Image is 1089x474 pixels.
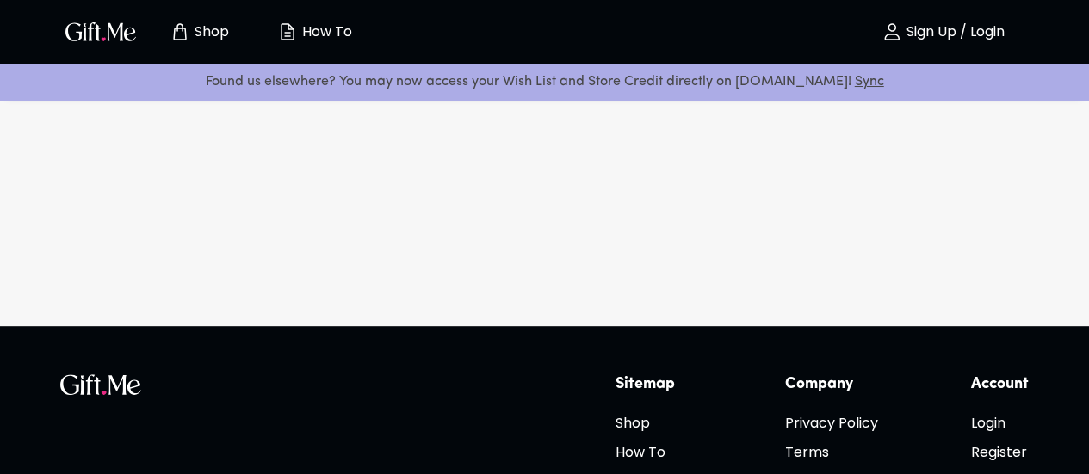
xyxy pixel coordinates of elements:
[190,25,229,40] p: Shop
[60,22,141,42] button: GiftMe Logo
[971,374,1029,395] h6: Account
[298,25,352,40] p: How To
[855,75,884,89] a: Sync
[971,441,1029,463] h6: Register
[785,441,878,463] h6: Terms
[267,4,362,59] button: How To
[616,412,692,434] h6: Shop
[616,374,692,395] h6: Sitemap
[616,441,692,463] h6: How To
[785,412,878,434] h6: Privacy Policy
[902,25,1005,40] p: Sign Up / Login
[60,374,141,395] img: GiftMe Logo
[14,71,1075,93] p: Found us elsewhere? You may now access your Wish List and Store Credit directly on [DOMAIN_NAME]!
[277,22,298,42] img: how-to.svg
[62,19,139,44] img: GiftMe Logo
[857,4,1029,59] button: Sign Up / Login
[971,412,1029,434] h6: Login
[785,374,878,395] h6: Company
[152,4,246,59] button: Store page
